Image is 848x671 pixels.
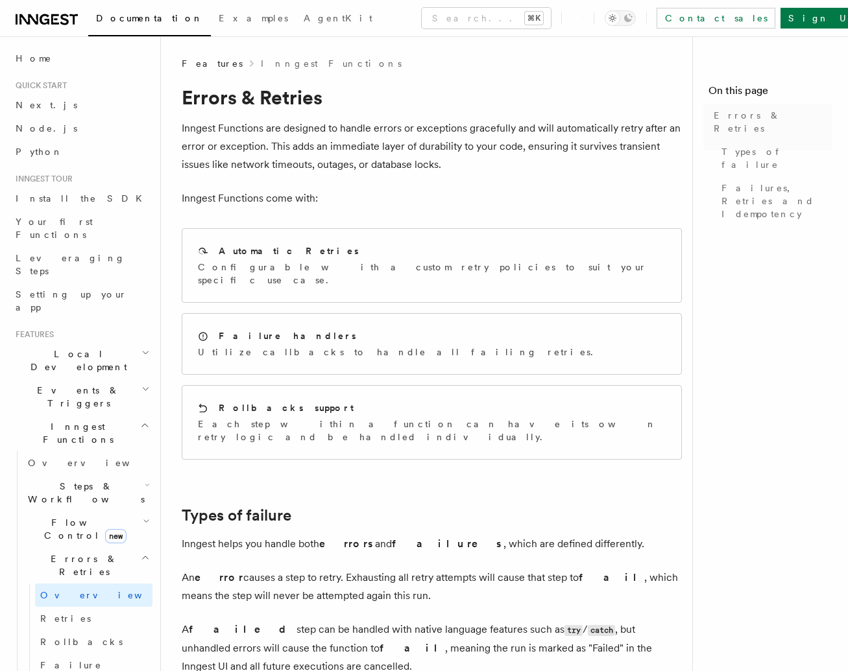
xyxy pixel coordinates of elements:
span: Documentation [96,13,203,23]
a: Install the SDK [10,187,152,210]
strong: errors [319,537,375,550]
p: Each step within a function can have its own retry logic and be handled individually. [198,418,666,443]
p: Inngest Functions come with: [182,189,682,207]
p: Inngest helps you handle both and , which are defined differently. [182,535,682,553]
span: Events & Triggers [10,384,141,410]
h2: Rollbacks support [219,401,354,414]
a: Home [10,47,152,70]
span: Overview [40,590,174,600]
button: Flow Controlnew [23,511,152,547]
a: Overview [23,451,152,475]
a: Overview [35,583,152,607]
a: Your first Functions [10,210,152,246]
button: Toggle dark mode [605,10,636,26]
a: Rollbacks [35,630,152,653]
a: Inngest Functions [261,57,402,70]
p: Configurable with a custom retry policies to suit your specific use case. [198,261,666,287]
span: Local Development [10,347,141,373]
code: catch [588,625,615,636]
a: Rollbacks supportEach step within a function can have its own retry logic and be handled individu... [182,385,682,460]
a: Retries [35,607,152,630]
strong: failures [392,537,503,550]
a: Node.js [10,117,152,140]
a: Python [10,140,152,163]
span: Your first Functions [16,217,93,240]
code: try [564,625,583,636]
button: Errors & Retries [23,547,152,583]
a: Failures, Retries and Idempotency [716,176,832,226]
h2: Automatic Retries [219,244,359,257]
strong: error [195,571,243,583]
span: Install the SDK [16,193,150,204]
span: Leveraging Steps [16,253,125,276]
span: Features [10,329,54,340]
span: Inngest Functions [10,420,140,446]
button: Events & Triggers [10,379,152,415]
h2: Failure handlers [219,329,356,342]
a: Failure handlersUtilize callbacks to handle all failing retries. [182,313,682,375]
span: Examples [219,13,288,23]
button: Inngest Functions [10,415,152,451]
span: Retries [40,613,91,624]
button: Local Development [10,342,152,379]
span: new [105,529,127,543]
p: Utilize callbacks to handle all failing retries. [198,346,601,359]
span: Node.js [16,123,77,134]
span: Types of failure [721,145,832,171]
a: Automatic RetriesConfigurable with a custom retry policies to suit your specific use case. [182,228,682,303]
p: Inngest Functions are designed to handle errors or exceptions gracefully and will automatically r... [182,119,682,174]
button: Search...⌘K [422,8,551,29]
span: Errors & Retries [714,109,832,135]
a: Contact sales [657,8,775,29]
span: Failures, Retries and Idempotency [721,182,832,220]
span: Quick start [10,80,67,91]
span: Features [182,57,243,70]
button: Steps & Workflows [23,475,152,511]
h4: On this page [709,83,832,104]
span: Flow Control [23,516,143,542]
h1: Errors & Retries [182,86,682,109]
a: AgentKit [296,4,380,35]
a: Types of failure [716,140,832,176]
span: Python [16,147,63,157]
span: Errors & Retries [23,552,141,578]
strong: fail [380,642,445,654]
strong: failed [189,623,297,635]
span: AgentKit [304,13,372,23]
p: An causes a step to retry. Exhausting all retry attempts will cause that step to , which means th... [182,569,682,605]
a: Examples [211,4,296,35]
span: Inngest tour [10,174,73,184]
a: Documentation [88,4,211,36]
a: Next.js [10,93,152,117]
span: Overview [28,458,162,468]
span: Rollbacks [40,637,123,647]
span: Setting up your app [16,289,127,312]
a: Types of failure [182,506,291,524]
span: Next.js [16,100,77,110]
a: Errors & Retries [709,104,832,140]
span: Home [16,52,52,65]
a: Leveraging Steps [10,246,152,283]
kbd: ⌘K [525,12,543,25]
strong: fail [579,571,644,583]
a: Setting up your app [10,283,152,319]
span: Steps & Workflows [23,480,145,506]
